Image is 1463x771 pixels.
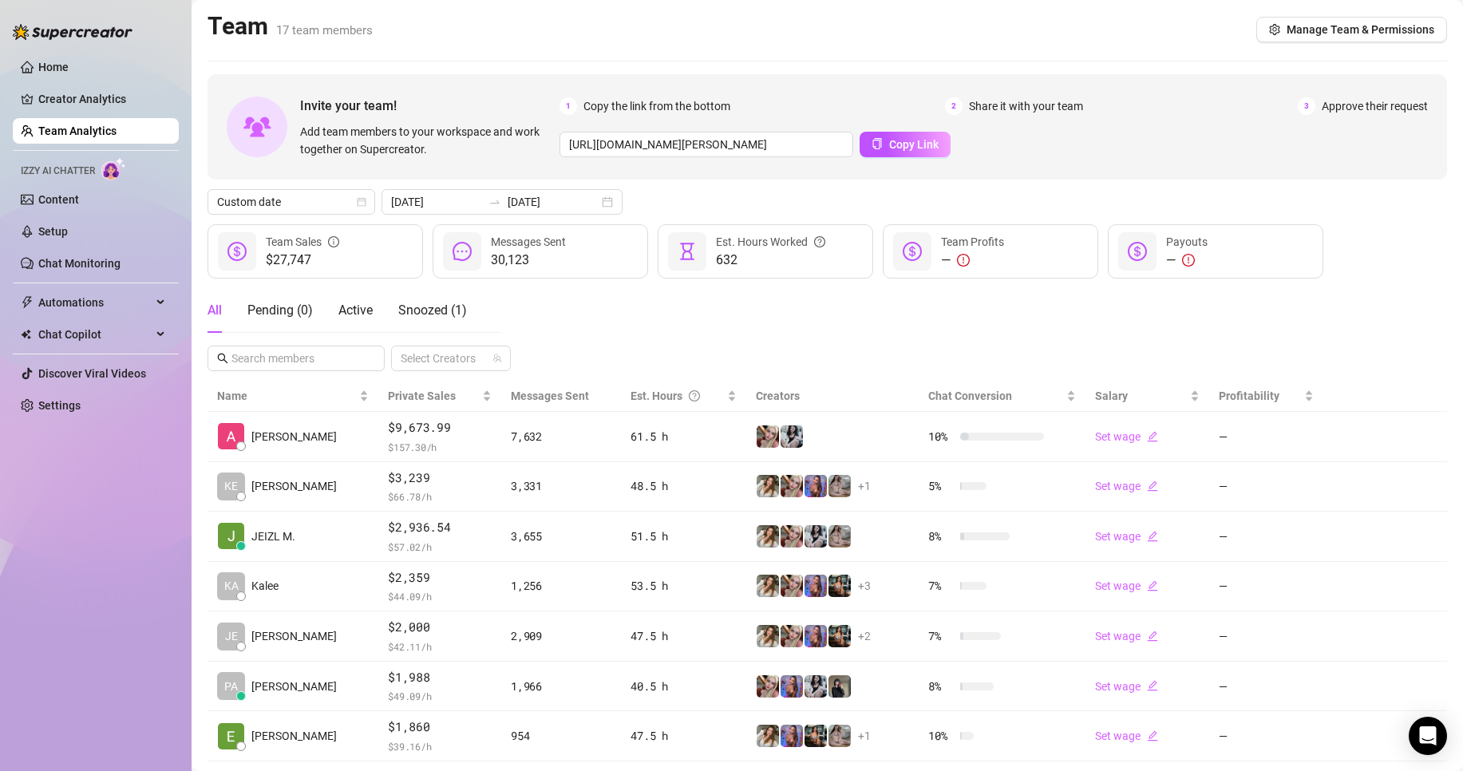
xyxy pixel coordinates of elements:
[781,625,803,647] img: Anna
[1095,729,1158,742] a: Set wageedit
[631,387,723,405] div: Est. Hours
[941,235,1004,248] span: Team Profits
[1147,631,1158,642] span: edit
[224,477,238,495] span: KE
[631,678,736,695] div: 40.5 h
[945,97,963,115] span: 2
[631,727,736,745] div: 47.5 h
[928,477,954,495] span: 5 %
[491,235,566,248] span: Messages Sent
[217,353,228,364] span: search
[511,627,611,645] div: 2,909
[38,61,69,73] a: Home
[1209,662,1323,712] td: —
[781,525,803,548] img: Anna
[1095,530,1158,543] a: Set wageedit
[631,477,736,495] div: 48.5 h
[218,423,244,449] img: Alexicon Ortiag…
[1095,630,1158,642] a: Set wageedit
[559,97,577,115] span: 1
[1287,23,1434,36] span: Manage Team & Permissions
[805,525,827,548] img: Sadie
[388,539,492,555] span: $ 57.02 /h
[1147,480,1158,492] span: edit
[1219,389,1279,402] span: Profitability
[388,469,492,488] span: $3,239
[1147,580,1158,591] span: edit
[631,428,736,445] div: 61.5 h
[217,387,356,405] span: Name
[757,625,779,647] img: Paige
[1095,389,1128,402] span: Salary
[858,577,871,595] span: + 3
[1147,531,1158,542] span: edit
[757,575,779,597] img: Paige
[631,577,736,595] div: 53.5 h
[757,675,779,698] img: Anna
[858,477,871,495] span: + 1
[511,389,589,402] span: Messages Sent
[511,528,611,545] div: 3,655
[828,725,851,747] img: Daisy
[38,193,79,206] a: Content
[508,193,599,211] input: End date
[1095,680,1158,693] a: Set wageedit
[251,727,337,745] span: [PERSON_NAME]
[678,242,697,261] span: hourglass
[251,477,337,495] span: [PERSON_NAME]
[21,164,95,179] span: Izzy AI Chatter
[805,575,827,597] img: Ava
[928,627,954,645] span: 7 %
[928,727,954,745] span: 10 %
[398,302,467,318] span: Snoozed ( 1 )
[928,577,954,595] span: 7 %
[828,675,851,698] img: Anna
[338,302,373,318] span: Active
[781,575,803,597] img: Anna
[38,322,152,347] span: Chat Copilot
[13,24,132,40] img: logo-BBDzfeDw.svg
[388,518,492,537] span: $2,936.54
[1182,254,1195,267] span: exclamation-circle
[781,725,803,747] img: Ava
[1166,251,1208,270] div: —
[631,627,736,645] div: 47.5 h
[300,96,559,116] span: Invite your team!
[38,290,152,315] span: Automations
[805,625,827,647] img: Ava
[453,242,472,261] span: message
[388,639,492,654] span: $ 42.11 /h
[388,738,492,754] span: $ 39.16 /h
[781,425,803,448] img: Sadie
[583,97,730,115] span: Copy the link from the bottom
[1322,97,1428,115] span: Approve their request
[1256,17,1447,42] button: Manage Team & Permissions
[357,197,366,207] span: calendar
[251,577,279,595] span: Kalee
[492,354,502,363] span: team
[300,123,553,158] span: Add team members to your workspace and work together on Supercreator.
[266,251,339,270] span: $27,747
[38,399,81,412] a: Settings
[928,678,954,695] span: 8 %
[1166,235,1208,248] span: Payouts
[941,251,1004,270] div: —
[388,718,492,737] span: $1,860
[828,475,851,497] img: Daisy
[101,157,126,180] img: AI Chatter
[21,329,31,340] img: Chat Copilot
[511,577,611,595] div: 1,256
[1298,97,1315,115] span: 3
[488,196,501,208] span: swap-right
[251,528,295,545] span: JEIZL M.
[491,251,566,270] span: 30,123
[224,678,238,695] span: PA
[511,477,611,495] div: 3,331
[781,675,803,698] img: Ava
[511,727,611,745] div: 954
[889,138,939,151] span: Copy Link
[388,488,492,504] span: $ 66.78 /h
[217,190,366,214] span: Custom date
[231,350,362,367] input: Search members
[251,627,337,645] span: [PERSON_NAME]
